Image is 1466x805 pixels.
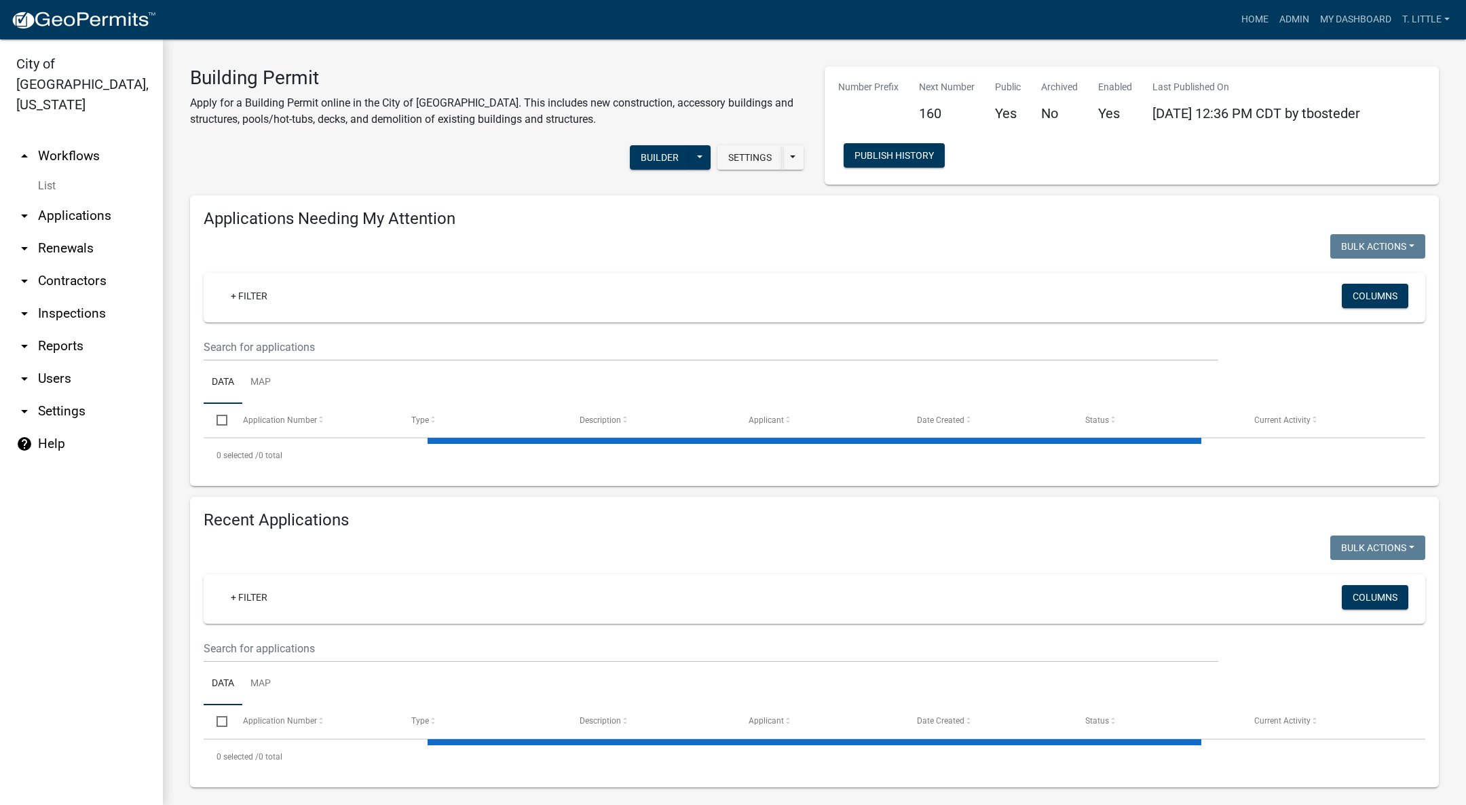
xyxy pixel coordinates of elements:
[580,415,621,425] span: Description
[217,752,259,762] span: 0 selected /
[1342,585,1408,610] button: Columns
[1330,234,1425,259] button: Bulk Actions
[1254,716,1311,726] span: Current Activity
[204,510,1425,530] h4: Recent Applications
[1152,105,1360,121] span: [DATE] 12:36 PM CDT by tbosteder
[16,338,33,354] i: arrow_drop_down
[749,716,784,726] span: Applicant
[1041,105,1078,121] h5: No
[190,95,804,128] p: Apply for a Building Permit online in the City of [GEOGRAPHIC_DATA]. This includes new constructi...
[1330,536,1425,560] button: Bulk Actions
[204,209,1425,229] h4: Applications Needing My Attention
[567,404,735,436] datatable-header-cell: Description
[1152,80,1360,94] p: Last Published On
[1085,415,1109,425] span: Status
[1072,404,1241,436] datatable-header-cell: Status
[917,415,964,425] span: Date Created
[229,404,398,436] datatable-header-cell: Application Number
[242,361,279,405] a: Map
[1254,415,1311,425] span: Current Activity
[16,148,33,164] i: arrow_drop_up
[204,635,1218,662] input: Search for applications
[16,305,33,322] i: arrow_drop_down
[1085,716,1109,726] span: Status
[204,705,229,738] datatable-header-cell: Select
[398,705,567,738] datatable-header-cell: Type
[838,80,899,94] p: Number Prefix
[1098,80,1132,94] p: Enabled
[204,438,1425,472] div: 0 total
[220,585,278,610] a: + Filter
[736,404,904,436] datatable-header-cell: Applicant
[16,208,33,224] i: arrow_drop_down
[995,80,1021,94] p: Public
[242,662,279,706] a: Map
[220,284,278,308] a: + Filter
[16,240,33,257] i: arrow_drop_down
[630,145,690,170] button: Builder
[904,705,1072,738] datatable-header-cell: Date Created
[1041,80,1078,94] p: Archived
[736,705,904,738] datatable-header-cell: Applicant
[204,662,242,706] a: Data
[917,716,964,726] span: Date Created
[580,716,621,726] span: Description
[1315,7,1397,33] a: My Dashboard
[16,371,33,387] i: arrow_drop_down
[411,716,429,726] span: Type
[204,740,1425,774] div: 0 total
[749,415,784,425] span: Applicant
[204,361,242,405] a: Data
[919,80,975,94] p: Next Number
[995,105,1021,121] h5: Yes
[217,451,259,460] span: 0 selected /
[411,415,429,425] span: Type
[16,436,33,452] i: help
[1241,705,1410,738] datatable-header-cell: Current Activity
[204,333,1218,361] input: Search for applications
[1236,7,1274,33] a: Home
[1397,7,1455,33] a: T. Little
[16,403,33,419] i: arrow_drop_down
[919,105,975,121] h5: 160
[16,273,33,289] i: arrow_drop_down
[243,415,317,425] span: Application Number
[1342,284,1408,308] button: Columns
[229,705,398,738] datatable-header-cell: Application Number
[1241,404,1410,436] datatable-header-cell: Current Activity
[190,67,804,90] h3: Building Permit
[1274,7,1315,33] a: Admin
[904,404,1072,436] datatable-header-cell: Date Created
[717,145,783,170] button: Settings
[204,404,229,436] datatable-header-cell: Select
[1072,705,1241,738] datatable-header-cell: Status
[243,716,317,726] span: Application Number
[398,404,567,436] datatable-header-cell: Type
[844,151,945,162] wm-modal-confirm: Workflow Publish History
[567,705,735,738] datatable-header-cell: Description
[844,143,945,168] button: Publish History
[1098,105,1132,121] h5: Yes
